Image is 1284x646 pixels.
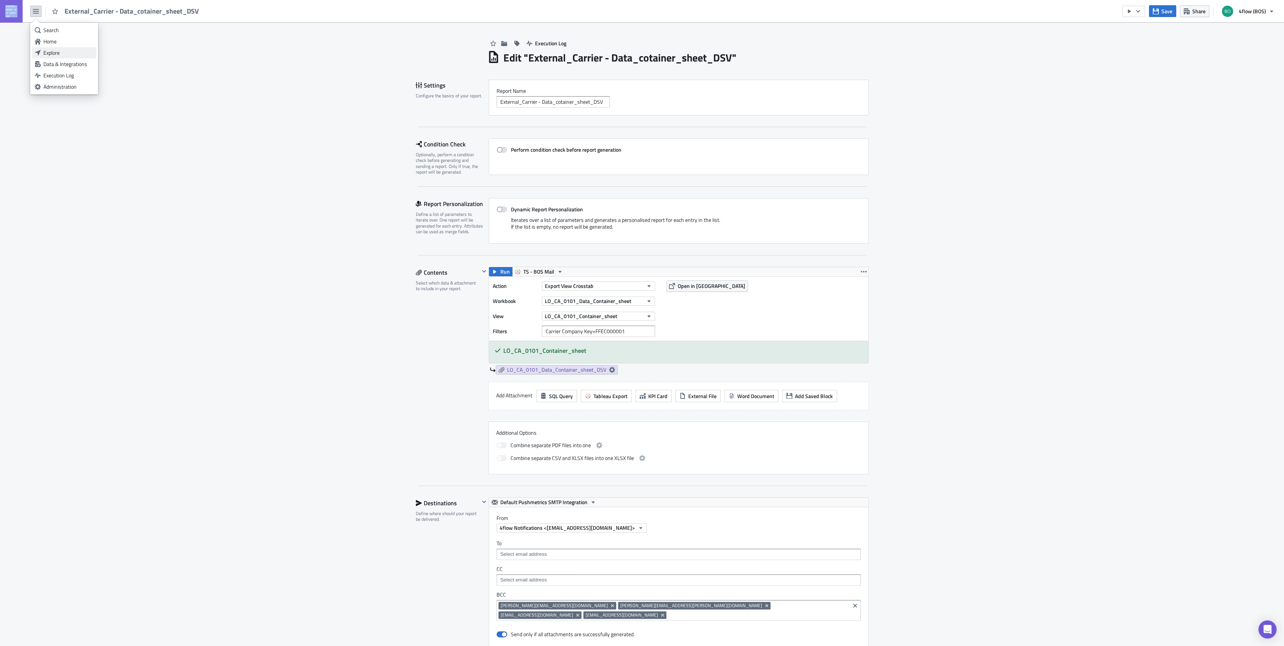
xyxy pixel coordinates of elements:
label: Workbook [493,295,538,307]
button: 4flow (BOS) [1217,3,1278,20]
div: Execution Log [43,72,94,79]
p: This is an automated email. Please don't reply to this. In case of questions do not hesitate to c... [3,20,360,32]
button: SQL Query [536,390,577,402]
label: Additional Options [496,429,861,436]
button: Share [1180,5,1209,17]
div: Iterates over a list of parameters and generates a personalised report for each entry in the list... [497,217,861,236]
span: Tableau Export [594,392,627,400]
span: LO_CA_0101_Data_Container_sheet_DSV [507,366,606,373]
span: Save [1161,7,1172,15]
div: Search [43,26,94,34]
p: please find attached the daily container data for the invoicing tool. [3,11,360,17]
span: Open in [GEOGRAPHIC_DATA] [678,282,745,290]
p: Kind regards [3,34,360,40]
span: Word Document [737,392,774,400]
label: View [493,311,538,322]
label: Filters [493,326,538,337]
span: 4flow (BOS) [1239,7,1266,15]
span: [PERSON_NAME][EMAIL_ADDRESS][PERSON_NAME][DOMAIN_NAME] [620,602,762,609]
body: Rich Text Area. Press ALT-0 for help. [3,3,360,48]
button: Hide content [480,267,489,276]
div: Define where should your report be delivered. [416,511,480,522]
input: Select em ail add ress [498,576,858,584]
div: Open Intercom Messenger [1258,620,1276,638]
span: External File [688,392,717,400]
strong: Perform condition check before report generation [511,146,621,154]
button: Remove Tag [764,602,770,609]
button: KPI Card [635,390,672,402]
span: TS - BOS Mail [523,267,554,276]
span: 4flow Notifications <[EMAIL_ADDRESS][DOMAIN_NAME]> [500,524,635,532]
label: Add Attachment [496,390,532,401]
h1: Edit " External_Carrier - Data_cotainer_sheet_DSV " [503,51,737,65]
div: Explore [43,49,94,57]
div: Data & Integrations [43,60,94,68]
div: Optionally, perform a condition check before generating and sending a report. Only if true, the r... [416,152,484,175]
div: Select which data & attachment to include in your report. [416,280,480,292]
div: Report Personalization [416,198,489,209]
button: Tableau Export [581,390,632,402]
div: Administration [43,83,94,91]
button: Add Saved Block [782,390,837,402]
span: KPI Card [648,392,667,400]
button: Open in [GEOGRAPHIC_DATA] [666,280,748,292]
div: Define a list of parameters to iterate over. One report will be generated for each entry. Attribu... [416,211,484,235]
button: Remove Tag [660,611,666,619]
label: Report Nam﻿e [497,88,861,94]
button: Word Document [724,390,778,402]
button: LO_CA_0101_Data_Container_sheet [542,297,655,306]
span: Run [500,267,510,276]
span: [EMAIL_ADDRESS][DOMAIN_NAME] [501,611,573,618]
span: [PERSON_NAME][EMAIL_ADDRESS][DOMAIN_NAME] [501,602,608,609]
button: Run [489,267,512,276]
a: LO_CA_0101_Data_Container_sheet_DSV [496,365,618,374]
span: Default Pushmetrics SMTP Integration [500,498,587,507]
span: LO_CA_0101_Container_sheet [545,312,617,320]
label: BCC [497,591,861,598]
label: Action [493,280,538,292]
h5: LO_CA_0101_Container_sheet [503,348,863,354]
span: Execution Log [535,39,566,47]
button: 4flow Notifications <[EMAIL_ADDRESS][DOMAIN_NAME]> [497,523,647,532]
div: Contents [416,267,480,278]
button: Remove Tag [575,611,581,619]
span: Share [1192,7,1206,15]
div: Settings [416,80,489,91]
label: From [497,515,868,521]
span: Add Saved Block [795,392,833,400]
button: Hide content [480,497,489,506]
p: Your 4flow team [3,42,360,48]
input: Select em ail add ress [498,551,858,558]
span: Combine separate PDF files into one [511,441,591,450]
label: CC [497,566,861,572]
span: External_Carrier - Data_cotainer_sheet_DSV [65,7,200,15]
button: Export View Crosstab [542,281,655,291]
div: Home [43,38,94,45]
button: LO_CA_0101_Container_sheet [542,312,655,321]
button: External File [675,390,721,402]
div: Send only if all attachments are successfully generated. [511,631,635,638]
span: LO_CA_0101_Data_Container_sheet [545,297,631,305]
img: PushMetrics [5,5,17,17]
span: Export View Crosstab [545,282,594,290]
p: Hello together, [3,3,360,9]
div: Configure the basics of your report. [416,93,484,98]
span: [EMAIL_ADDRESS][DOMAIN_NAME] [586,611,658,618]
button: Default Pushmetrics SMTP Integration [489,498,599,507]
img: Avatar [1221,5,1234,18]
button: TS - BOS Mail [512,267,566,276]
strong: Dynamic Report Personalization [511,205,583,213]
label: To [497,540,861,547]
button: Execution Log [523,37,570,49]
button: Remove Tag [609,602,616,609]
div: Destinations [416,497,480,509]
div: Condition Check [416,138,489,150]
button: Save [1149,5,1176,17]
span: Combine separate CSV and XLSX files into one XLSX file [511,454,634,463]
input: Filter1=Value1&... [542,326,655,337]
span: SQL Query [549,392,573,400]
button: Clear selected items [850,601,860,610]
